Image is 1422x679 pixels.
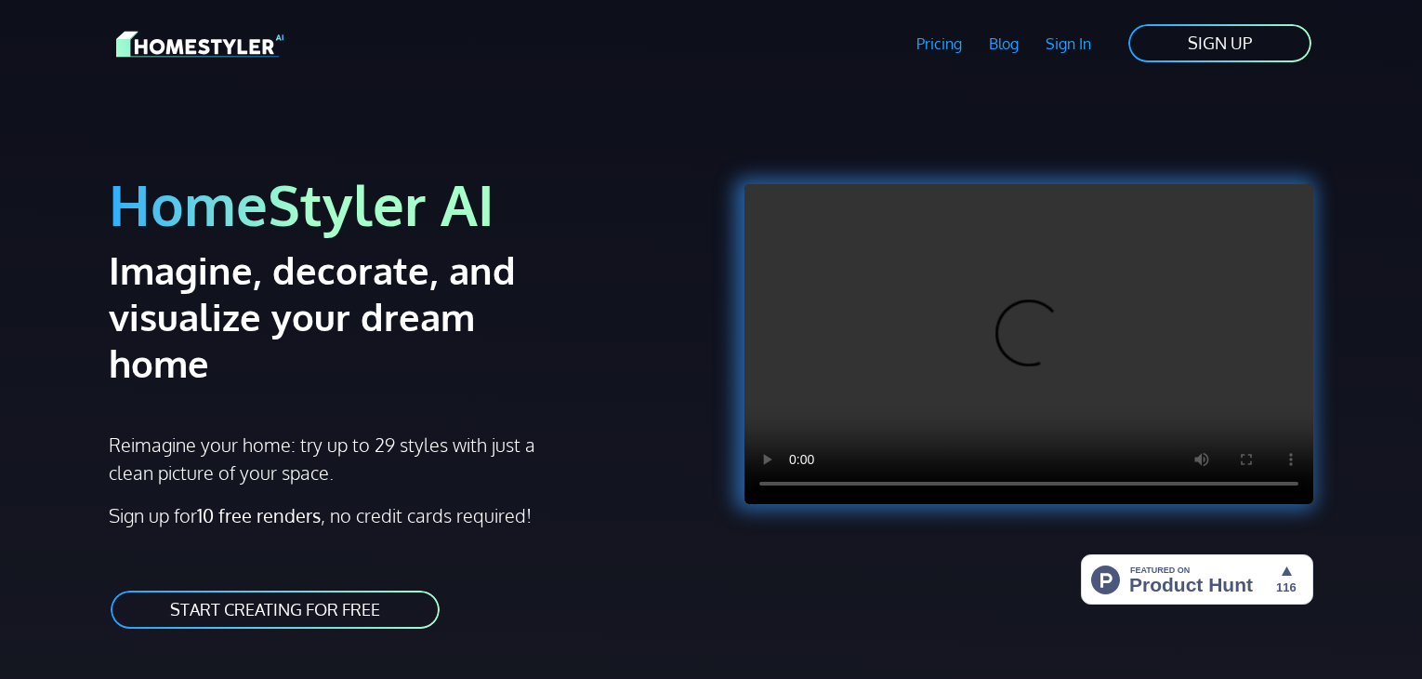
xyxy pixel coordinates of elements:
[109,431,552,486] p: Reimagine your home: try up to 29 styles with just a clean picture of your space.
[109,169,700,239] h1: HomeStyler AI
[1032,22,1104,65] a: Sign In
[109,246,582,386] h2: Imagine, decorate, and visualize your dream home
[197,503,321,527] strong: 10 free renders
[975,22,1032,65] a: Blog
[116,28,283,60] img: HomeStyler AI logo
[1081,554,1313,605] img: HomeStyler AI - Interior Design Made Easy: One Click to Your Dream Home | Product Hunt
[1126,22,1313,64] a: SIGN UP
[109,589,441,631] a: START CREATING FOR FREE
[903,22,976,65] a: Pricing
[109,501,700,529] p: Sign up for , no credit cards required!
